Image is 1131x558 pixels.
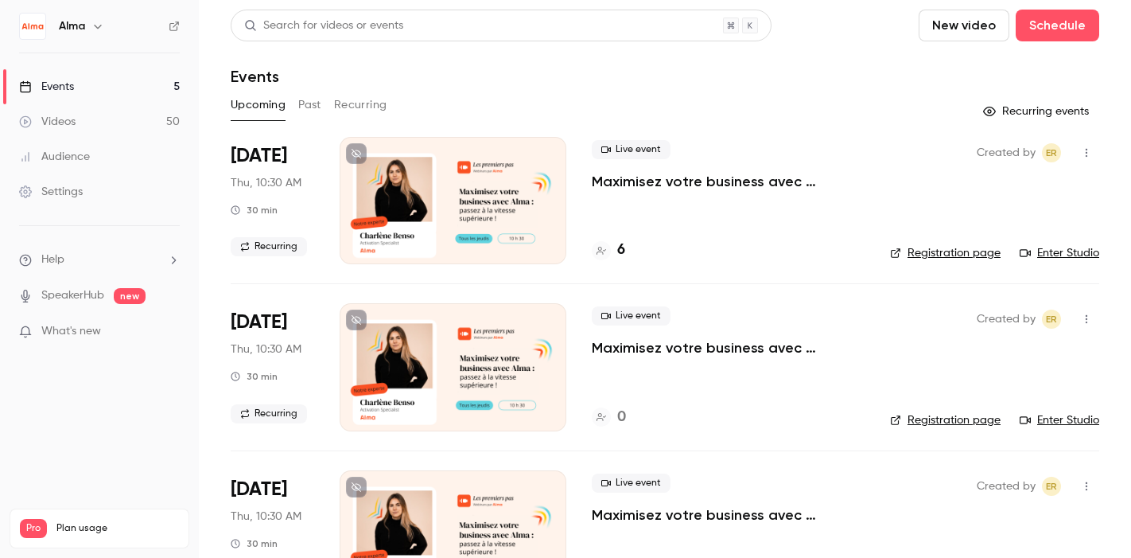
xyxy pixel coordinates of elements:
span: Thu, 10:30 AM [231,509,301,525]
button: Past [298,92,321,118]
iframe: Noticeable Trigger [161,325,180,339]
span: Pro [20,519,47,538]
a: Maximisez votre business avec [PERSON_NAME] : passez à la vitesse supérieure ! [592,172,865,191]
button: Schedule [1016,10,1099,41]
span: ER [1046,143,1057,162]
a: Enter Studio [1020,412,1099,428]
button: New video [919,10,1009,41]
span: [DATE] [231,310,287,335]
h1: Events [231,67,279,86]
button: Upcoming [231,92,286,118]
div: Settings [19,184,83,200]
span: Created by [977,143,1036,162]
span: Help [41,252,64,268]
span: ER [1046,477,1057,496]
div: Events [19,79,74,95]
span: Plan usage [56,522,179,535]
span: [DATE] [231,477,287,502]
a: SpeakerHub [41,287,104,304]
span: Eric ROMER [1042,310,1061,329]
div: Sep 4 Thu, 10:30 AM (Europe/Paris) [231,303,314,431]
li: help-dropdown-opener [19,252,180,268]
img: Alma [20,14,45,39]
span: new [114,288,146,304]
span: Recurring [231,237,307,256]
span: Live event [592,306,670,326]
button: Recurring events [976,99,1099,124]
a: 0 [592,407,626,428]
div: Videos [19,114,76,130]
h4: 0 [617,407,626,428]
a: 6 [592,240,625,261]
a: Enter Studio [1020,245,1099,261]
span: Created by [977,310,1036,329]
span: ER [1046,310,1057,329]
div: 30 min [231,537,278,550]
span: Eric ROMER [1042,477,1061,496]
a: Registration page [890,245,1001,261]
span: Eric ROMER [1042,143,1061,162]
a: Maximisez votre business avec [PERSON_NAME] : passez à la vitesse supérieure ! [592,505,865,525]
div: Search for videos or events [244,18,403,34]
a: Maximisez votre business avec [PERSON_NAME] : passez à la vitesse supérieure ! [592,338,865,357]
span: Recurring [231,404,307,423]
span: Live event [592,474,670,493]
span: What's new [41,323,101,340]
div: 30 min [231,204,278,217]
div: Audience [19,149,90,165]
span: [DATE] [231,143,287,169]
h6: Alma [59,18,85,34]
span: Thu, 10:30 AM [231,341,301,357]
span: Created by [977,477,1036,496]
button: Recurring [334,92,387,118]
a: Registration page [890,412,1001,428]
span: Thu, 10:30 AM [231,175,301,191]
h4: 6 [617,240,625,261]
span: Live event [592,140,670,159]
div: 30 min [231,370,278,383]
div: Aug 28 Thu, 10:30 AM (Europe/Paris) [231,137,314,264]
